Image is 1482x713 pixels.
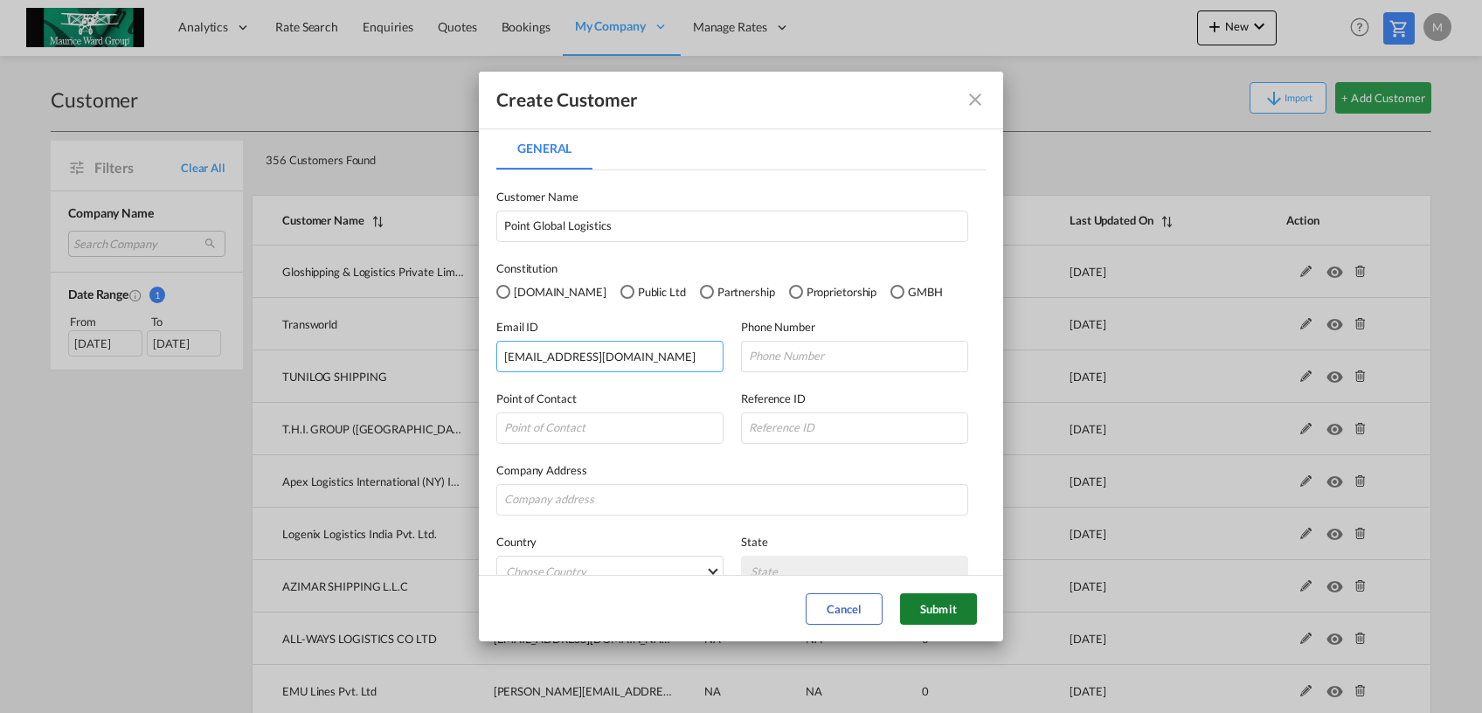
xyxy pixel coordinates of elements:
input: Reference ID [741,412,968,444]
button: icon-close fg-AAA8AD [958,82,993,117]
md-radio-button: Public Ltd [620,282,686,301]
md-dialog: General General ... [479,72,1003,642]
label: Constitution [496,260,986,277]
input: Phone Number [741,341,968,372]
label: Email ID [496,318,724,336]
input: gstanke@pointgl.com [496,341,724,372]
md-radio-button: Partnership [700,282,775,301]
label: Customer Name [496,188,968,205]
div: Create Customer [496,88,639,111]
button: Cancel [806,593,883,625]
md-radio-button: Pvt.Ltd [496,282,606,301]
md-select: {{(ctrl.parent.shipperInfo.viewShipper && !ctrl.parent.shipperInfo.country) ? 'N/A' : 'Choose Cou... [496,556,724,587]
md-pagination-wrapper: Use the left and right arrow keys to navigate between tabs [496,128,610,170]
label: Reference ID [741,390,968,407]
md-select: {{(ctrl.parent.shipperInfo.viewShipper && !ctrl.parent.shipperInfo.state) ? 'N/A' : 'State' }} [741,556,968,587]
md-radio-button: GMBH [890,282,943,301]
input: Company address [496,484,968,516]
label: Point of Contact [496,390,724,407]
input: Customer name [496,211,968,242]
button: Submit [900,593,977,625]
label: Phone Number [741,318,968,336]
input: Point of Contact [496,412,724,444]
md-icon: icon-close fg-AAA8AD [965,89,986,110]
label: Country [496,533,724,550]
label: Company Address [496,461,968,479]
md-tab-item: General [496,128,592,170]
md-radio-button: Proprietorship [789,282,877,301]
label: State [741,533,968,550]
